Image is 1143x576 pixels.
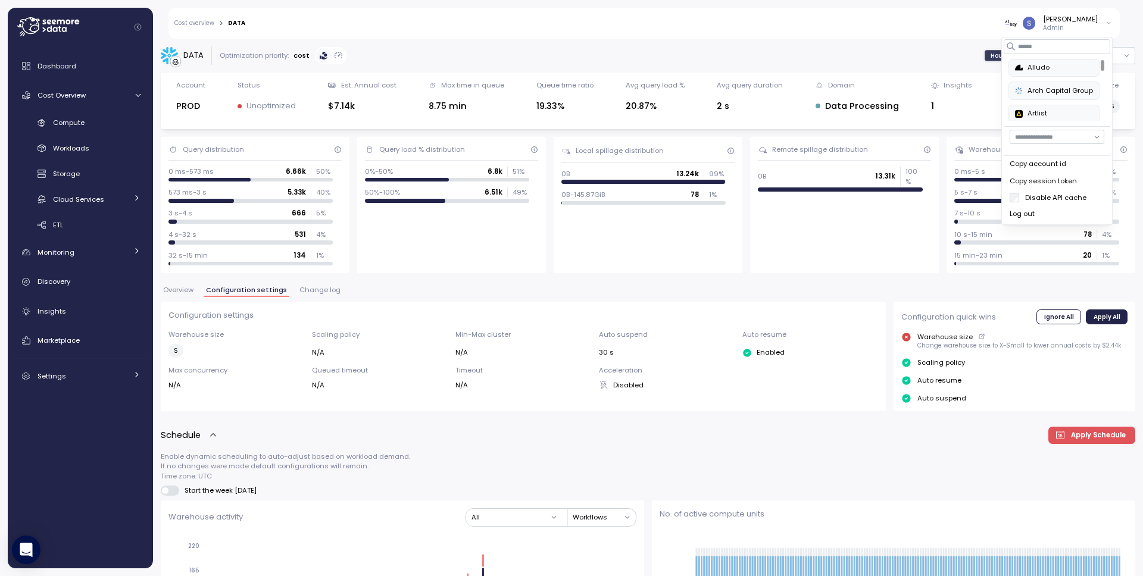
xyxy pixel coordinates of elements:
[954,230,992,239] p: 10 s-15 min
[312,380,448,390] div: N/A
[455,365,591,375] p: Timeout
[905,167,922,186] p: 100 %
[875,171,895,181] p: 13.31k
[53,220,63,230] span: ETL
[931,99,972,113] div: 1
[1048,427,1136,444] button: Apply Schedule
[168,309,878,321] p: Configuration settings
[316,230,333,239] p: 4 %
[1023,17,1035,29] img: ACg8ocLCy7HMj59gwelRyEldAl2GQfy23E10ipDNf0SDYCnD3y85RA=s96-c
[676,169,699,179] p: 13.24k
[130,23,145,32] button: Collapse navigation
[466,509,563,526] button: All
[599,365,735,375] p: Acceleration
[13,54,148,78] a: Dashboard
[365,167,393,176] p: 0%-50%
[295,230,306,239] p: 531
[219,20,223,27] div: >
[161,428,218,442] button: Schedule
[991,51,1005,60] span: Hour
[188,542,199,550] tspan: 220
[1010,159,1104,170] div: Copy account id
[1036,309,1081,324] button: Ignore All
[13,215,148,234] a: ETL
[717,80,783,90] div: Avg query duration
[13,83,148,107] a: Cost Overview
[1043,24,1098,32] p: Admin
[709,169,726,179] p: 99 %
[917,375,961,385] p: Auto resume
[917,393,966,403] p: Auto suspend
[38,90,86,100] span: Cost Overview
[13,365,148,389] a: Settings
[312,330,448,339] p: Scaling policy
[917,332,973,342] p: Warehouse size
[742,330,878,339] p: Auto resume
[168,330,304,339] p: Warehouse size
[441,80,504,90] div: Max time in queue
[168,167,214,176] p: 0 ms-573 ms
[293,51,310,60] p: cost
[168,230,196,239] p: 4 s-32 s
[246,100,296,112] p: Unoptimized
[53,118,85,127] span: Compute
[13,270,148,294] a: Discovery
[12,536,40,564] div: Open Intercom Messenger
[1019,193,1086,202] label: Disable API cache
[599,348,735,357] div: 30 s
[1102,251,1119,260] p: 1 %
[901,311,996,323] p: Configuration quick wins
[709,190,726,199] p: 1 %
[954,208,980,218] p: 7 s-10 s
[183,49,204,61] div: DATA
[168,365,304,375] p: Max concurrency
[53,143,89,153] span: Workloads
[772,145,868,154] div: Remote spillage distribution
[176,99,205,113] div: PROD
[189,566,199,574] tspan: 165
[228,20,245,26] div: DATA
[1086,309,1128,324] button: Apply All
[816,99,899,113] div: Data Processing
[1083,251,1092,260] p: 20
[238,80,260,90] div: Status
[13,299,148,323] a: Insights
[1010,176,1104,187] div: Copy session token
[1043,14,1098,24] div: [PERSON_NAME]
[13,139,148,158] a: Workloads
[1102,230,1119,239] p: 4 %
[691,190,699,199] p: 78
[38,248,74,257] span: Monitoring
[1005,17,1017,29] img: 676124322ce2d31a078e3b71.PNG
[969,145,1075,154] div: Warehouse uptime distribution
[379,145,465,154] div: Query load % distribution
[954,167,985,176] p: 0 ms-5 s
[13,164,148,184] a: Storage
[954,187,978,197] p: 5 s-7 s
[513,187,529,197] p: 49 %
[38,371,66,381] span: Settings
[1015,108,1093,119] div: Artlist
[917,342,1121,350] p: Change warehouse size to X-Small to lower annual costs by $2.44k
[38,306,66,316] span: Insights
[312,348,448,357] div: N/A
[168,187,207,197] p: 573 ms-3 s
[429,99,504,113] div: 8.75 min
[288,187,306,197] p: 5.33k
[626,99,685,113] div: 20.87%
[599,330,735,339] p: Auto suspend
[576,146,664,155] div: Local spillage distribution
[599,380,735,390] div: Disabled
[13,240,148,264] a: Monitoring
[954,251,1003,260] p: 15 min-23 min
[316,208,333,218] p: 5 %
[299,287,341,293] span: Change log
[1015,87,1023,95] img: 68790ce639d2d68da1992664.PNG
[13,328,148,352] a: Marketplace
[13,113,148,133] a: Compute
[1015,64,1023,72] img: 68b85438e78823e8cb7db339.PNG
[161,452,1135,481] p: Enable dynamic scheduling to auto-adjust based on workload demand. If no changes were made defaul...
[561,190,605,199] p: 0B-145.87GiB
[316,251,333,260] p: 1 %
[168,511,243,523] p: Warehouse activity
